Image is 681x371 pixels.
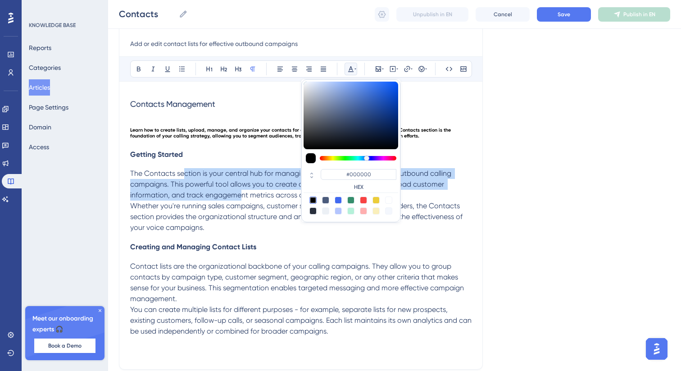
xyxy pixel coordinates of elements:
[29,60,61,76] button: Categories
[130,202,464,232] span: Whether you're running sales campaigns, customer surveys, or appointment reminders, the Contacts ...
[29,79,50,96] button: Articles
[34,339,95,353] button: Book a Demo
[537,7,591,22] button: Save
[29,119,51,135] button: Domain
[130,243,256,251] span: Creating and Managing Contact Lists
[598,7,670,22] button: Publish in EN
[321,183,396,191] label: HEX
[29,22,76,29] div: KNOWLEDGE BASE
[494,11,512,18] span: Cancel
[29,40,51,56] button: Reports
[643,335,670,362] iframe: UserGuiding AI Assistant Launcher
[130,305,473,335] span: You can create multiple lists for different purposes - for example, separate lists for new prospe...
[130,169,453,199] span: The Contacts section is your central hub for managing all customer data used in outbound calling ...
[48,342,82,349] span: Book a Demo
[130,262,466,303] span: Contact lists are the organizational backbone of your calling campaigns. They allow you to group ...
[29,99,68,115] button: Page Settings
[476,7,530,22] button: Cancel
[623,11,655,18] span: Publish in EN
[119,8,175,20] input: Article Name
[558,11,570,18] span: Save
[130,127,452,139] span: Learn how to create lists, upload, manage, and organize your contacts for effective outbound call...
[413,11,452,18] span: Unpublish in EN
[396,7,468,22] button: Unpublish in EN
[130,38,472,49] input: Article Description
[32,313,97,335] span: Meet our onboarding experts 🎧
[130,150,183,159] span: Getting Started
[29,139,49,155] button: Access
[130,99,215,109] span: Contacts Management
